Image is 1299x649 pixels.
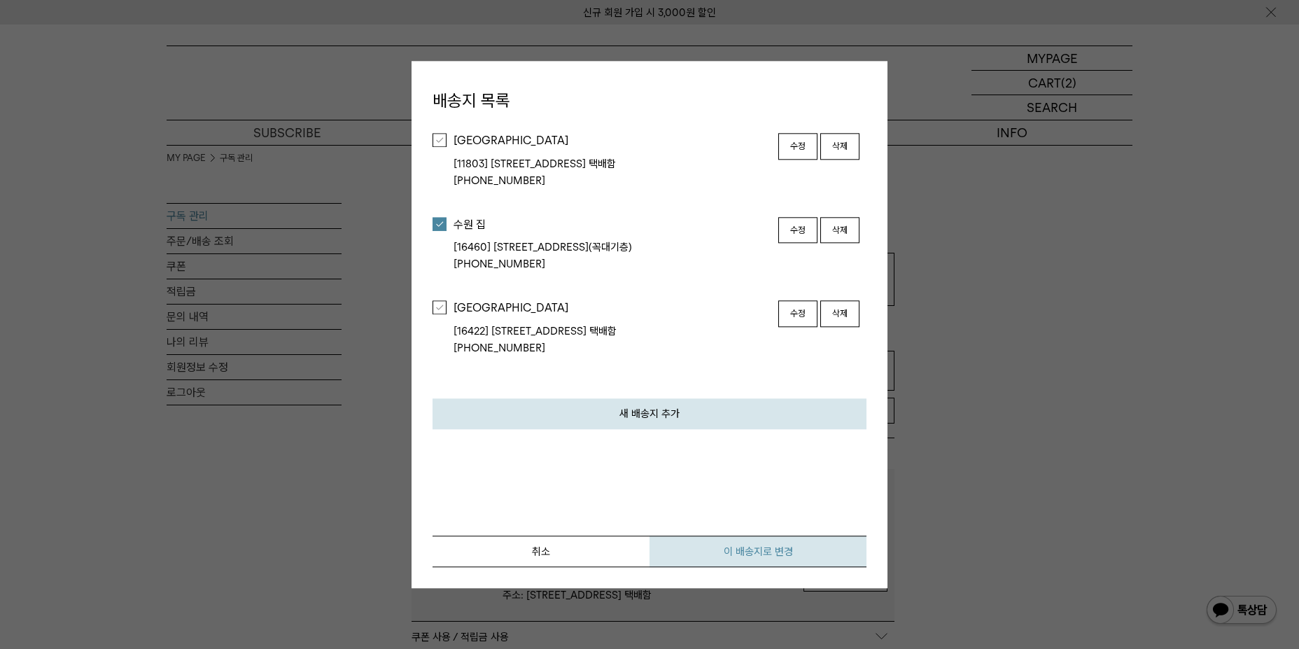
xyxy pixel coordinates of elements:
[454,323,775,340] div: [16422] [STREET_ADDRESS] 택배함
[433,536,649,567] button: 취소
[820,133,859,160] button: 삭제
[433,82,866,120] h1: 배송지 목록
[820,217,859,244] button: 삭제
[454,133,775,148] div: [GEOGRAPHIC_DATA]
[454,172,775,189] div: [PHONE_NUMBER]
[649,536,866,567] button: 이 배송지로 변경
[820,301,859,328] button: 삭제
[454,340,775,356] div: [PHONE_NUMBER]
[778,217,817,244] button: 수정
[454,217,775,232] div: 수원 집
[433,398,866,429] button: 새 배송지 추가
[454,256,775,273] div: [PHONE_NUMBER]
[778,301,817,328] button: 수정
[454,155,775,172] div: [11803] [STREET_ADDRESS] 택배함
[454,239,775,256] div: [16460] [STREET_ADDRESS](꼭대기층)
[778,133,817,160] button: 수정
[454,301,775,316] div: [GEOGRAPHIC_DATA]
